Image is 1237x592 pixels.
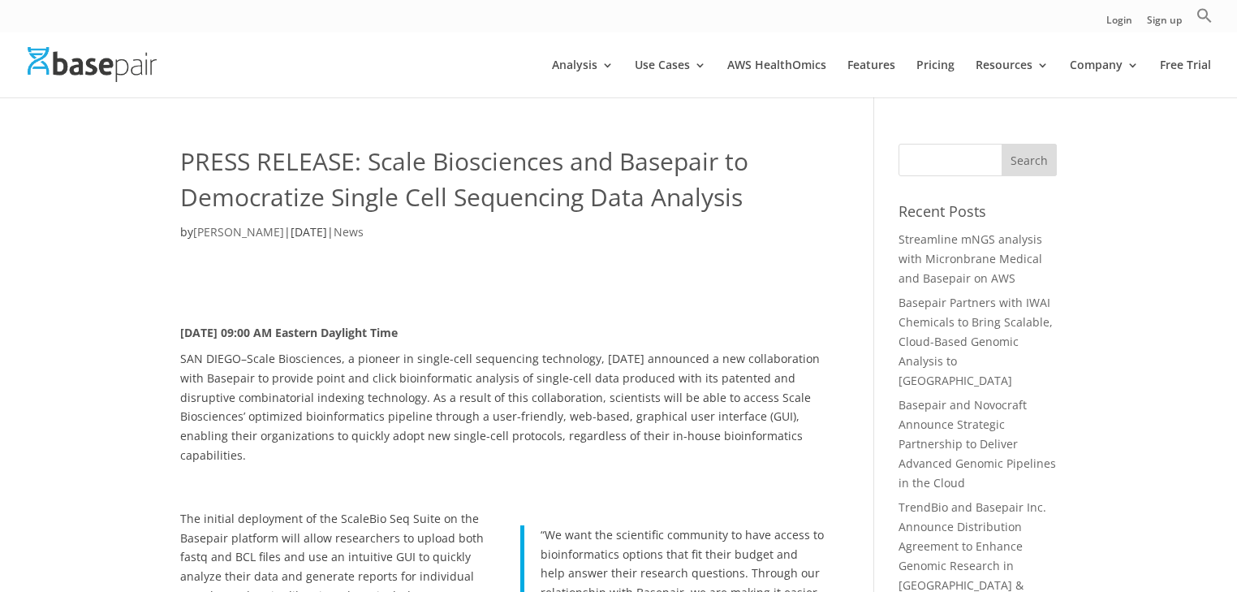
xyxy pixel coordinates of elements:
p: SAN DIEGO–Scale Biosciences, a pioneer in single-cell sequencing technology, [DATE] announced a n... [180,349,825,465]
a: Basepair and Novocraft Announce Strategic Partnership to Deliver Advanced Genomic Pipelines in th... [899,397,1056,490]
a: Search Icon Link [1196,7,1213,32]
a: [PERSON_NAME] [193,224,284,240]
a: Company [1070,59,1139,97]
svg: Search [1196,7,1213,24]
a: Basepair Partners with IWAI Chemicals to Bring Scalable, Cloud-Based Genomic Analysis to [GEOGRAP... [899,295,1053,387]
span: [DATE] [291,224,327,240]
a: Pricing [916,59,955,97]
a: Use Cases [635,59,706,97]
h1: PRESS RELEASE: Scale Biosciences and Basepair to Democratize Single Cell Sequencing Data Analysis [180,144,825,223]
h4: Recent Posts [899,201,1057,230]
a: Login [1106,15,1132,32]
a: Free Trial [1160,59,1211,97]
time: [DATE] 09:00 AM Eastern Daylight Time [180,325,398,340]
a: Analysis [552,59,614,97]
a: Sign up [1147,15,1182,32]
a: Streamline mNGS analysis with Micronbrane Medical and Basepair on AWS [899,231,1042,286]
a: Features [847,59,895,97]
a: AWS HealthOmics [727,59,826,97]
input: Search [1002,144,1057,176]
p: by | | [180,223,825,254]
img: Basepair [28,47,157,82]
a: Resources [976,59,1049,97]
a: News [334,224,364,240]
